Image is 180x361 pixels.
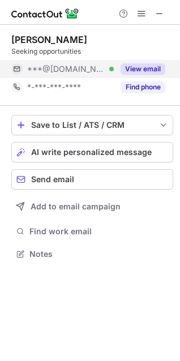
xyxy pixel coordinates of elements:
[11,7,79,20] img: ContactOut v5.3.10
[11,115,173,135] button: save-profile-one-click
[121,63,165,75] button: Reveal Button
[31,202,121,211] span: Add to email campaign
[31,148,152,157] span: AI write personalized message
[11,196,173,217] button: Add to email campaign
[11,34,87,45] div: [PERSON_NAME]
[121,81,165,93] button: Reveal Button
[11,224,173,239] button: Find work email
[27,64,105,74] span: ***@[DOMAIN_NAME]
[11,142,173,162] button: AI write personalized message
[31,175,74,184] span: Send email
[29,226,169,237] span: Find work email
[31,121,153,130] div: Save to List / ATS / CRM
[11,46,173,57] div: Seeking opportunities
[11,169,173,190] button: Send email
[11,246,173,262] button: Notes
[29,249,169,259] span: Notes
